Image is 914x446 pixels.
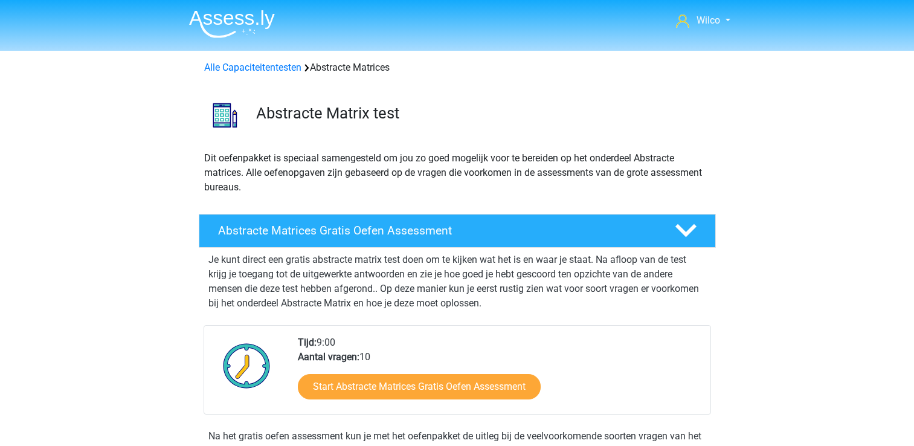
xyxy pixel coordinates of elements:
a: Start Abstracte Matrices Gratis Oefen Assessment [298,374,541,399]
a: Abstracte Matrices Gratis Oefen Assessment [194,214,721,248]
a: Alle Capaciteitentesten [204,62,301,73]
b: Tijd: [298,337,317,348]
p: Je kunt direct een gratis abstracte matrix test doen om te kijken wat het is en waar je staat. Na... [208,253,706,311]
span: Wilco [697,15,720,26]
p: Dit oefenpakket is speciaal samengesteld om jou zo goed mogelijk voor te bereiden op het onderdee... [204,151,710,195]
h3: Abstracte Matrix test [256,104,706,123]
b: Aantal vragen: [298,351,359,363]
img: abstracte matrices [199,89,251,141]
h4: Abstracte Matrices Gratis Oefen Assessment [218,224,655,238]
a: Wilco [671,13,735,28]
div: 9:00 10 [289,335,710,414]
div: Abstracte Matrices [199,60,715,75]
img: Klok [216,335,277,396]
img: Assessly [189,10,275,38]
